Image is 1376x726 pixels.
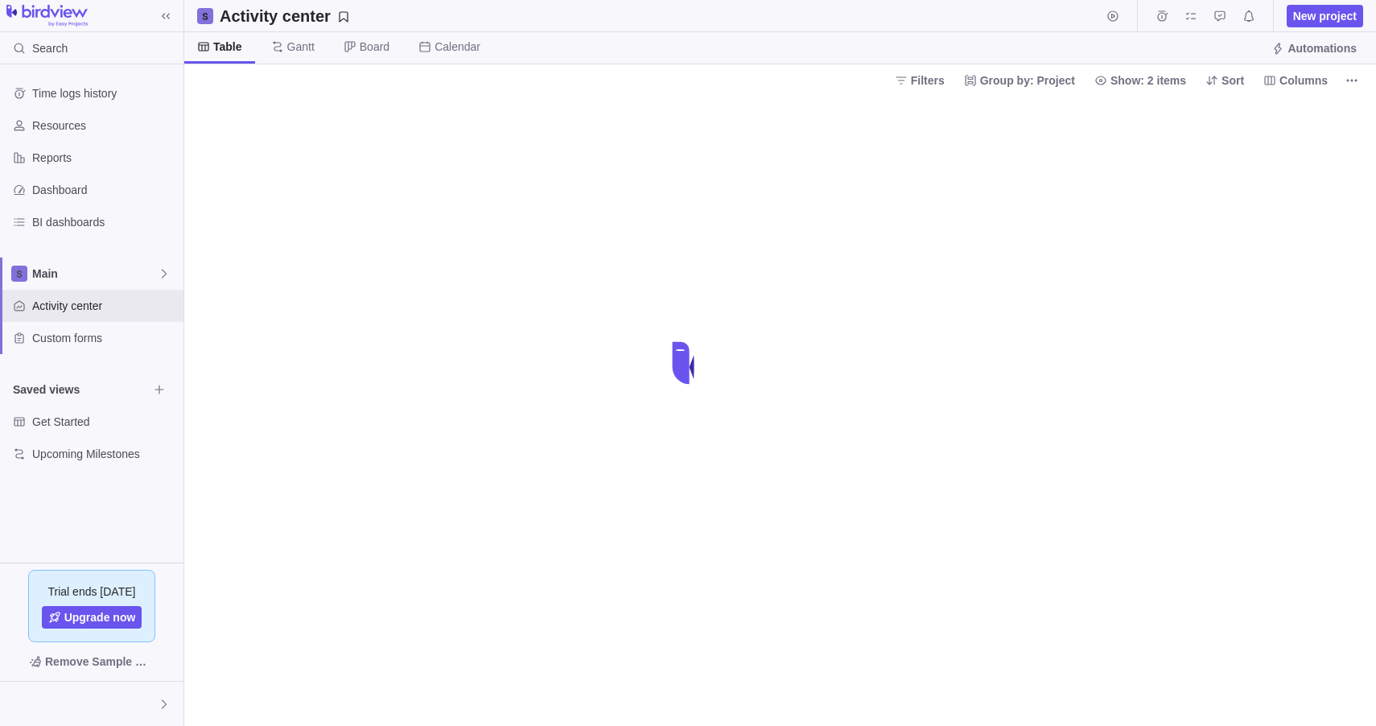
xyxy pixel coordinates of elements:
span: Time logs [1151,5,1173,27]
span: Filters [888,69,951,92]
span: Search [32,40,68,56]
span: Saved views [13,382,148,398]
img: logo [6,5,88,27]
span: Sort [1222,72,1244,89]
span: Group by: Project [980,72,1075,89]
div: Img Srcx Onerroralertdocumentcookie [10,695,29,714]
span: Automations [1287,40,1357,56]
span: Dashboard [32,182,177,198]
span: Columns [1279,72,1328,89]
span: Main [32,266,158,282]
a: My assignments [1180,12,1202,25]
span: My assignments [1180,5,1202,27]
span: Upcoming Milestones [32,446,177,462]
span: Save your current layout and filters as a View [213,5,356,27]
a: Upgrade now [42,606,142,629]
span: Sort [1199,69,1250,92]
span: Browse views [148,378,171,401]
span: Get Started [32,414,177,430]
span: Reports [32,150,177,166]
span: Show: 2 items [1110,72,1186,89]
span: Columns [1257,69,1334,92]
span: Board [360,39,389,55]
span: Time logs history [32,85,177,101]
span: Calendar [435,39,480,55]
span: New project [1293,8,1357,24]
span: Automations [1265,37,1363,60]
span: Notifications [1238,5,1260,27]
span: Activity center [32,298,177,314]
h2: Activity center [220,5,331,27]
span: Show: 2 items [1088,69,1193,92]
div: loading [656,331,720,395]
span: BI dashboards [32,214,177,230]
span: Group by: Project [958,69,1081,92]
a: Approval requests [1209,12,1231,25]
span: Resources [32,118,177,134]
span: Start timer [1102,5,1124,27]
span: Trial ends [DATE] [48,584,136,600]
span: Remove Sample Data [45,652,154,671]
span: Approval requests [1209,5,1231,27]
span: Upgrade now [64,609,136,625]
a: Time logs [1151,12,1173,25]
span: More actions [1341,69,1363,92]
a: Notifications [1238,12,1260,25]
span: Custom forms [32,330,177,346]
span: Table [213,39,242,55]
span: Remove Sample Data [13,649,171,674]
span: New project [1287,5,1363,27]
span: Gantt [287,39,315,55]
span: Filters [911,72,945,89]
